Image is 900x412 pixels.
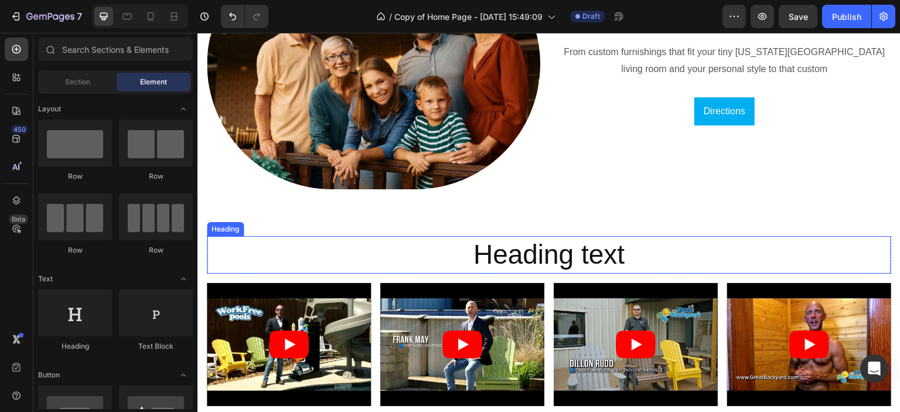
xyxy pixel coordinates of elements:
[174,366,193,384] span: Toggle open
[822,5,871,28] button: Publish
[779,5,817,28] button: Save
[119,171,193,182] div: Row
[418,298,458,326] button: Play
[394,11,543,23] span: Copy of Home Page - [DATE] 15:49:09
[9,214,28,224] div: Beta
[9,203,694,241] h2: Heading text
[119,341,193,352] div: Text Block
[38,245,112,256] div: Row
[497,64,557,93] a: Directions
[38,274,53,284] span: Text
[592,298,632,326] button: Play
[174,100,193,118] span: Toggle open
[362,11,693,45] p: From custom furnishings that fit your tiny [US_STATE][GEOGRAPHIC_DATA] living room and your perso...
[77,9,82,23] p: 7
[5,5,87,28] button: 7
[860,355,888,383] div: Open Intercom Messenger
[832,11,861,23] div: Publish
[38,171,112,182] div: Row
[245,298,285,326] button: Play
[789,12,808,22] span: Save
[65,77,90,87] span: Section
[12,191,44,202] div: Heading
[582,11,600,22] span: Draft
[71,298,111,326] button: Play
[506,71,548,86] p: Directions
[38,38,193,61] input: Search Sections & Elements
[11,125,28,134] div: 450
[38,370,60,380] span: Button
[38,341,112,352] div: Heading
[140,77,167,87] span: Element
[174,270,193,288] span: Toggle open
[197,33,900,412] iframe: To enrich screen reader interactions, please activate Accessibility in Grammarly extension settings
[119,245,193,256] div: Row
[38,104,61,114] span: Layout
[221,5,268,28] div: Undo/Redo
[389,11,392,23] span: /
